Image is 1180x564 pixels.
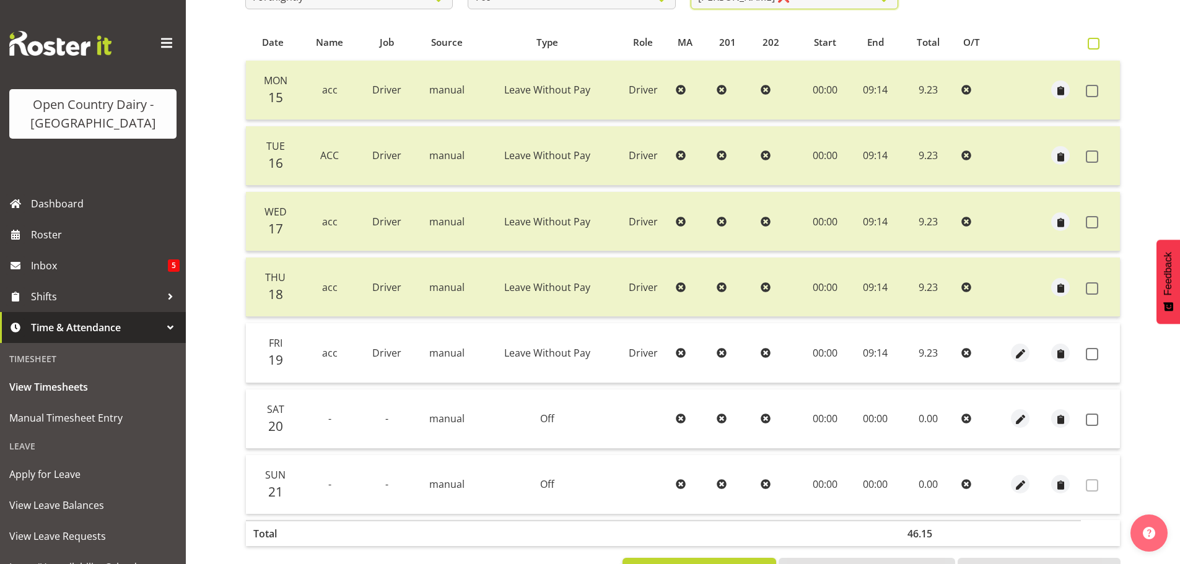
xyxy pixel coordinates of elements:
img: help-xxl-2.png [1143,527,1155,539]
th: 46.15 [900,520,956,546]
td: 09:14 [851,258,900,317]
td: 09:14 [851,323,900,383]
span: Time & Attendance [31,318,161,337]
span: Thu [265,271,286,284]
span: Driver [629,215,658,228]
span: Mon [264,74,287,87]
span: Driver [372,215,401,228]
span: Driver [372,280,401,294]
td: Leave Without Pay [479,61,616,120]
td: 00:00 [799,192,850,251]
span: acc [322,215,338,228]
td: 9.23 [900,323,956,383]
span: MA [678,35,693,50]
td: 00:00 [851,389,900,449]
span: - [328,477,331,491]
button: Feedback - Show survey [1156,240,1180,324]
span: ACC [320,149,339,162]
td: 00:00 [851,455,900,514]
td: 9.23 [900,192,956,251]
td: 09:14 [851,192,900,251]
span: View Leave Requests [9,527,177,545]
td: 00:00 [799,389,850,449]
td: 9.23 [900,61,956,120]
td: 9.23 [900,126,956,186]
td: Off [479,455,616,514]
span: 16 [268,154,283,171]
td: 0.00 [900,389,956,449]
span: Sat [267,402,284,416]
td: 09:14 [851,61,900,120]
span: Driver [629,280,658,294]
span: - [328,412,331,425]
div: Leave [3,433,183,459]
span: Driver [629,83,658,97]
span: acc [322,83,338,97]
span: Driver [372,83,401,97]
span: 20 [268,417,283,435]
a: View Leave Balances [3,490,183,521]
td: 00:00 [799,126,850,186]
td: Leave Without Pay [479,323,616,383]
td: 00:00 [799,455,850,514]
td: 00:00 [799,323,850,383]
span: acc [322,280,338,294]
a: Manual Timesheet Entry [3,402,183,433]
span: 201 [719,35,736,50]
td: 9.23 [900,258,956,317]
span: Driver [629,149,658,162]
td: 00:00 [799,258,850,317]
a: View Leave Requests [3,521,183,552]
span: Apply for Leave [9,465,177,484]
span: manual [429,280,465,294]
th: Total [246,520,300,546]
span: Date [262,35,284,50]
span: Driver [372,149,401,162]
span: manual [429,346,465,360]
span: Role [633,35,653,50]
td: 0.00 [900,455,956,514]
span: Sun [265,468,286,482]
span: Job [380,35,394,50]
span: 18 [268,285,283,303]
span: Tue [266,139,285,153]
span: 17 [268,220,283,237]
span: End [867,35,884,50]
span: Shifts [31,287,161,306]
span: 19 [268,351,283,368]
span: - [385,477,388,491]
div: Open Country Dairy - [GEOGRAPHIC_DATA] [22,95,164,132]
span: Dashboard [31,194,180,213]
span: Driver [629,346,658,360]
span: manual [429,149,465,162]
span: Manual Timesheet Entry [9,409,177,427]
span: O/T [963,35,980,50]
td: 09:14 [851,126,900,186]
span: Wed [264,205,287,219]
span: manual [429,477,465,491]
span: Source [431,35,463,50]
span: Type [536,35,558,50]
span: manual [429,215,465,228]
td: Leave Without Pay [479,126,616,186]
td: 00:00 [799,61,850,120]
a: Apply for Leave [3,459,183,490]
span: Feedback [1163,252,1174,295]
span: 202 [763,35,779,50]
span: Name [316,35,343,50]
td: Leave Without Pay [479,192,616,251]
td: Leave Without Pay [479,258,616,317]
span: Roster [31,225,180,244]
div: Timesheet [3,346,183,371]
span: manual [429,412,465,425]
span: 15 [268,89,283,106]
span: Inbox [31,256,168,275]
span: Fri [269,336,282,350]
span: 21 [268,483,283,500]
a: View Timesheets [3,371,183,402]
span: acc [322,346,338,360]
span: View Timesheets [9,378,177,396]
span: Start [814,35,836,50]
span: Driver [372,346,401,360]
span: Total [917,35,940,50]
